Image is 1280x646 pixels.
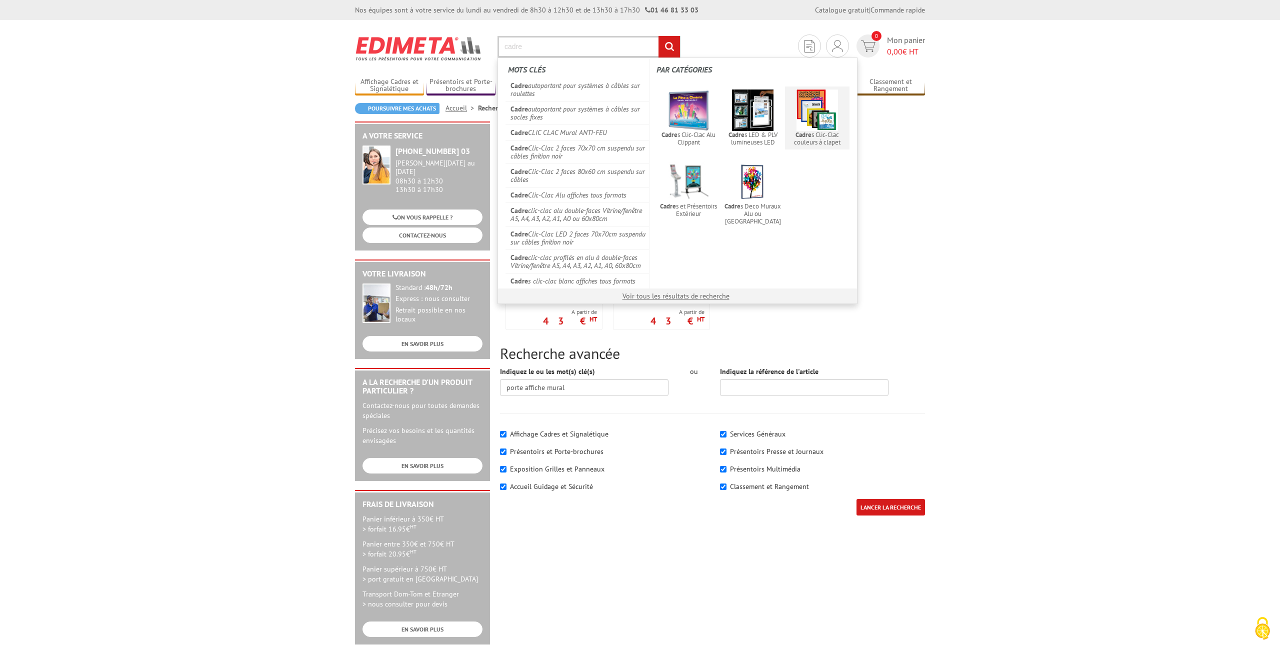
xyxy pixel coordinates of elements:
[500,431,506,437] input: Affichage Cadres et Signalétique
[589,315,597,323] sup: HT
[505,273,649,288] a: Cadres clic-clac blanc affiches tous formats
[362,283,390,323] img: widget-livraison.jpg
[362,621,482,637] a: EN SAVOIR PLUS
[500,448,506,455] input: Présentoirs et Porte-brochures
[362,209,482,225] a: ON VOUS RAPPELLE ?
[668,161,709,202] img: vignette-presentoirs-plv-exterieur.jpg
[505,187,649,202] a: CadreClic-Clac Alu affiches tous formats
[796,89,838,131] img: cadre_de_couleur.jpg
[355,5,698,15] div: Nos équipes sont à votre service du lundi au vendredi de 8h30 à 12h30 et de 13h30 à 17h30
[645,5,698,14] strong: 01 46 81 33 03
[543,318,597,324] p: 43 €
[395,306,482,324] div: Retrait possible en nos locaux
[497,36,680,57] input: Rechercher un produit ou une référence...
[362,539,482,559] p: Panier entre 350€ et 750€ HT
[861,40,875,52] img: devis rapide
[355,30,482,67] img: Edimeta
[856,77,925,94] a: Classement et Rangement
[510,447,603,456] label: Présentoirs et Porte-brochures
[510,128,528,137] em: Cadre
[832,40,843,52] img: devis rapide
[505,163,649,187] a: CadreClic-Clac 2 faces 80x60 cm suspendu sur câbles
[505,202,649,226] a: Cadreclic-clac alu double-faces Vitrine/fenêtre A5, A4, A3, A2, A1, A0 ou 60x80cm
[887,34,925,57] span: Mon panier
[815,5,869,14] a: Catalogue gratuit
[362,514,482,534] p: Panier inférieur à 350€ HT
[656,158,721,221] a: Cadres et Présentoirs Extérieur
[355,103,439,114] a: Poursuivre mes achats
[425,283,452,292] strong: 48h/72h
[887,46,902,56] span: 0,00
[543,308,597,316] span: A partir de
[723,131,782,146] span: s LED & PLV lumineuses LED
[410,523,416,530] sup: HT
[505,78,649,101] a: Cadreautoportant pour systèmes à câbles sur roulettes
[395,146,470,156] strong: [PHONE_NUMBER] 03
[355,77,424,94] a: Affichage Cadres et Signalétique
[650,308,704,316] span: A partir de
[661,130,677,139] em: Cadre
[732,161,773,202] img: cadres_deco_bleu_21835bu.jpg
[500,345,925,361] h2: Recherche avancée
[1245,612,1280,646] button: Cookies (fenêtre modale)
[510,81,528,90] em: Cadre
[478,103,535,113] li: Recherche avancée
[362,599,447,608] span: > nous consulter pour devis
[854,34,925,57] a: devis rapide 0 Mon panier 0,00€ HT
[362,524,416,533] span: > forfait 16.95€
[659,202,718,217] span: s et Présentoirs Extérieur
[720,86,785,149] a: Cadres LED & PLV lumineuses LED
[728,130,744,139] em: Cadre
[815,5,925,15] div: |
[656,59,849,80] label: Par catégories
[788,131,846,146] span: s Clic-Clac couleurs à clapet
[510,206,528,215] em: Cadre
[510,253,528,262] em: Cadre
[362,336,482,351] a: EN SAVOIR PLUS
[730,482,809,491] label: Classement et Rangement
[500,366,595,376] label: Indiquez le ou les mot(s) clé(s)
[510,143,528,152] em: Cadre
[720,466,726,472] input: Présentoirs Multimédia
[804,40,814,52] img: devis rapide
[730,429,785,438] label: Services Généraux
[510,104,528,113] em: Cadre
[510,190,528,199] em: Cadre
[887,46,925,57] span: € HT
[395,159,482,176] div: [PERSON_NAME][DATE] au [DATE]
[500,466,506,472] input: Exposition Grilles et Panneaux
[362,131,482,140] h2: A votre service
[732,89,773,131] img: affichage-lumineux.jpg
[724,202,740,210] em: Cadre
[658,36,680,57] input: rechercher
[395,159,482,193] div: 08h30 à 12h30 13h30 à 17h30
[395,294,482,303] div: Express : nous consulter
[510,276,528,285] em: Cadre
[410,548,416,555] sup: HT
[505,140,649,163] a: CadreClic-Clac 2 faces 70x70 cm suspendu sur câbles finition noir
[650,318,704,324] p: 43 €
[683,366,705,376] div: ou
[426,77,495,94] a: Présentoirs et Porte-brochures
[362,574,478,583] span: > port gratuit en [GEOGRAPHIC_DATA]
[510,482,593,491] label: Accueil Guidage et Sécurité
[659,131,718,146] span: s Clic-Clac Alu Clippant
[362,269,482,278] h2: Votre livraison
[505,124,649,140] a: CadreCLIC CLAC Mural ANTI-FEU
[856,499,925,515] input: LANCER LA RECHERCHE
[723,202,782,225] span: s Deco Muraux Alu ou [GEOGRAPHIC_DATA]
[697,315,704,323] sup: HT
[871,31,881,41] span: 0
[870,5,925,14] a: Commande rapide
[668,89,709,131] img: cadro-clic.jpg
[362,227,482,243] a: CONTACTEZ-NOUS
[505,249,649,273] a: Cadreclic-clac profilés en alu à double-faces Vitrine/fenêtre A5, A4, A3, A2, A1, A0, 60x80cm
[362,458,482,473] a: EN SAVOIR PLUS
[362,378,482,395] h2: A la recherche d'un produit particulier ?
[362,564,482,584] p: Panier supérieur à 750€ HT
[395,283,482,292] div: Standard :
[510,429,608,438] label: Affichage Cadres et Signalétique
[720,431,726,437] input: Services Généraux
[720,366,818,376] label: Indiquez la référence de l'article
[510,229,528,238] em: Cadre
